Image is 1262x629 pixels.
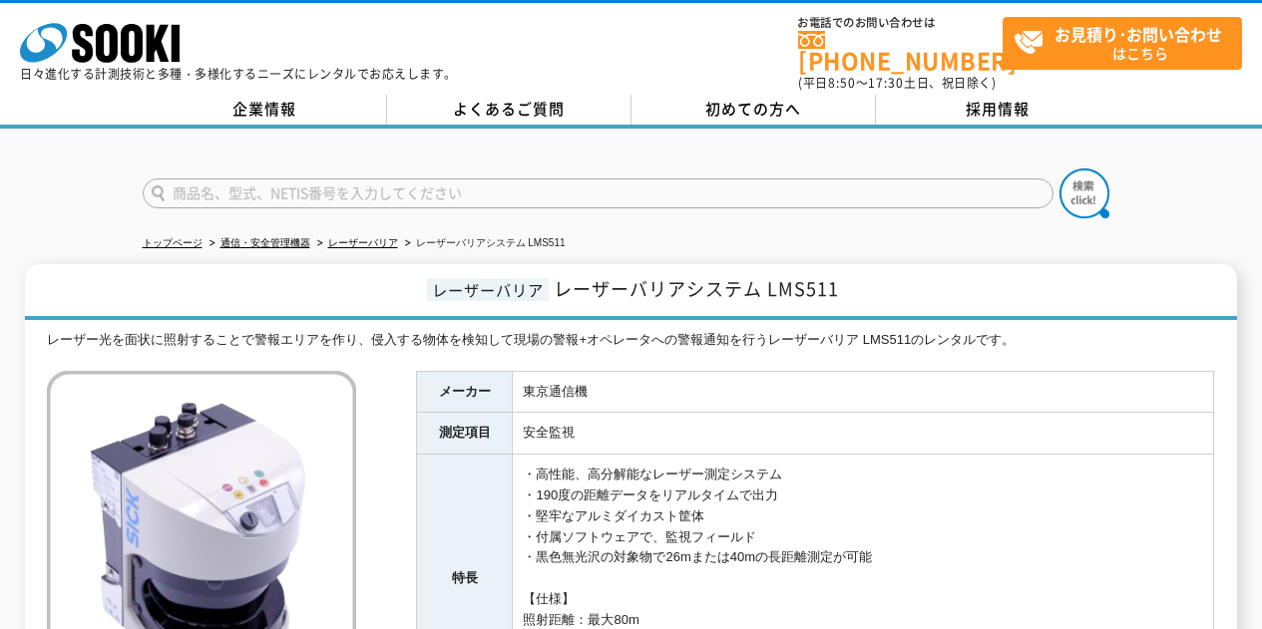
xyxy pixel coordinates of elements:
[798,17,1003,29] span: お電話でのお問い合わせは
[143,178,1053,208] input: 商品名、型式、NETIS番号を入力してください
[427,278,549,301] span: レーザーバリア
[20,68,457,80] p: 日々進化する計測技術と多種・多様化するニーズにレンタルでお応えします。
[47,330,1214,351] div: レーザー光を面状に照射することで警報エリアを作り、侵入する物体を検知して現場の警報+オペレータへの警報通知を行うレーザーバリア LMS511のレンタルです。
[828,74,856,92] span: 8:50
[513,371,1214,413] td: 東京通信機
[417,371,513,413] th: メーカー
[401,233,566,254] li: レーザーバリアシステム LMS511
[513,413,1214,455] td: 安全監視
[1059,168,1109,218] img: btn_search.png
[220,237,310,248] a: 通信・安全管理機器
[143,95,387,125] a: 企業情報
[417,413,513,455] th: 測定項目
[143,237,203,248] a: トップページ
[705,98,801,120] span: 初めての方へ
[798,31,1003,72] a: [PHONE_NUMBER]
[1014,18,1241,68] span: はこちら
[1054,22,1222,46] strong: お見積り･お問い合わせ
[798,74,996,92] span: (平日 ～ 土日、祝日除く)
[631,95,876,125] a: 初めての方へ
[387,95,631,125] a: よくあるご質問
[328,237,398,248] a: レーザーバリア
[1003,17,1242,70] a: お見積り･お問い合わせはこちら
[876,95,1120,125] a: 採用情報
[868,74,904,92] span: 17:30
[554,275,839,302] span: レーザーバリアシステム LMS511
